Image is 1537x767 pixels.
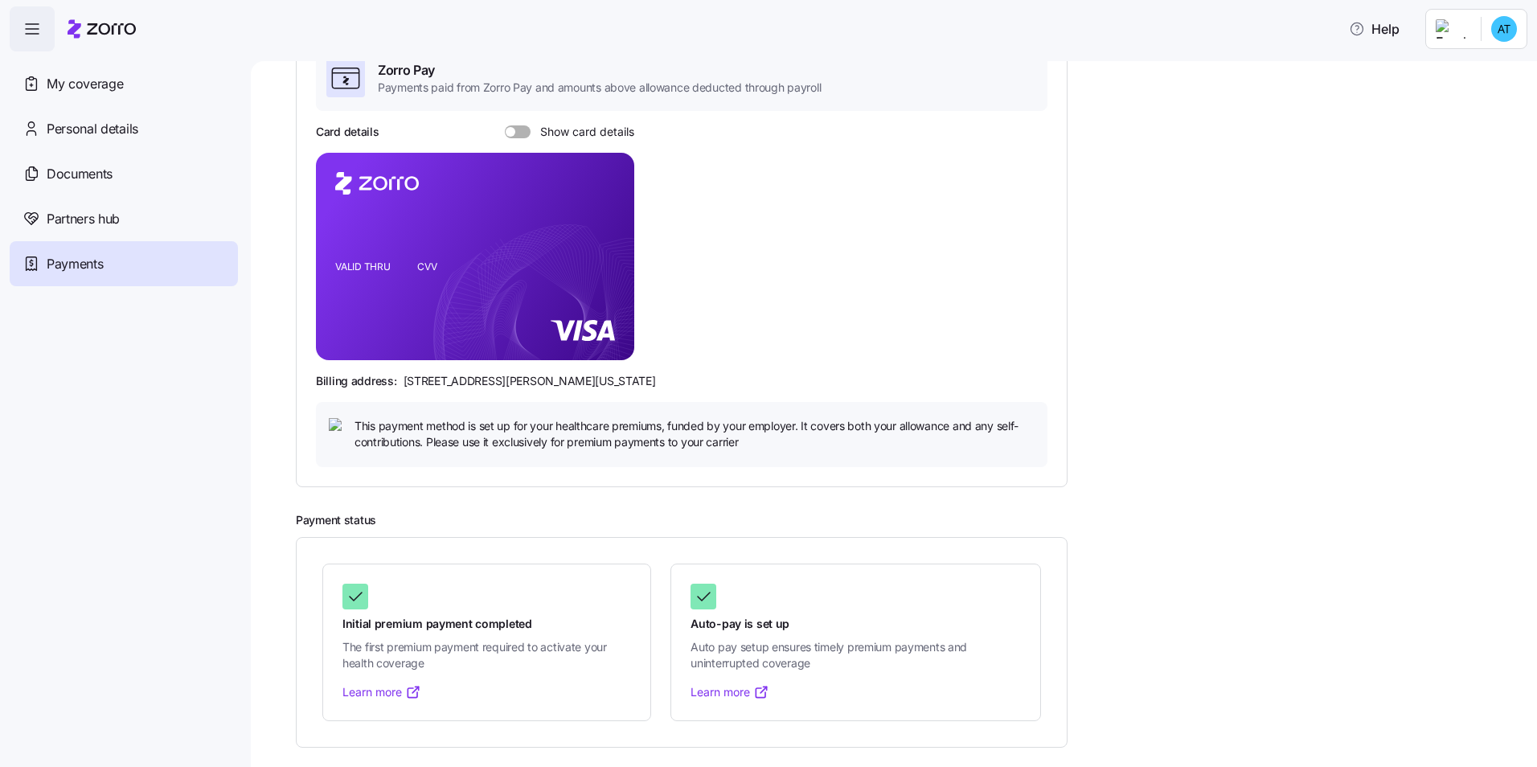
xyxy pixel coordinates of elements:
a: My coverage [10,61,238,106]
span: Initial premium payment completed [342,616,631,632]
span: Show card details [531,125,634,138]
span: My coverage [47,74,123,94]
span: Personal details [47,119,138,139]
span: [STREET_ADDRESS][PERSON_NAME][US_STATE] [404,373,656,389]
img: icon bulb [329,418,348,437]
span: Zorro Pay [378,60,821,80]
a: Payments [10,241,238,286]
span: Auto-pay is set up [691,616,1021,632]
a: Documents [10,151,238,196]
button: Help [1336,13,1412,45]
span: Partners hub [47,209,120,229]
span: Auto pay setup ensures timely premium payments and uninterrupted coverage [691,639,1021,672]
img: 4f14fd1854b159c0d9a808b4ed35811c [1491,16,1517,42]
tspan: CVV [417,260,437,273]
span: This payment method is set up for your healthcare premiums, funded by your employer. It covers bo... [355,418,1035,451]
span: Documents [47,164,113,184]
a: Partners hub [10,196,238,241]
a: Personal details [10,106,238,151]
span: Payments paid from Zorro Pay and amounts above allowance deducted through payroll [378,80,821,96]
span: Billing address: [316,373,397,389]
tspan: VALID THRU [335,260,391,273]
span: The first premium payment required to activate your health coverage [342,639,631,672]
a: Learn more [691,684,769,700]
span: Payments [47,254,103,274]
a: Learn more [342,684,421,700]
img: Employer logo [1436,19,1468,39]
h2: Payment status [296,513,1514,528]
span: Help [1349,19,1400,39]
h3: Card details [316,124,379,140]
